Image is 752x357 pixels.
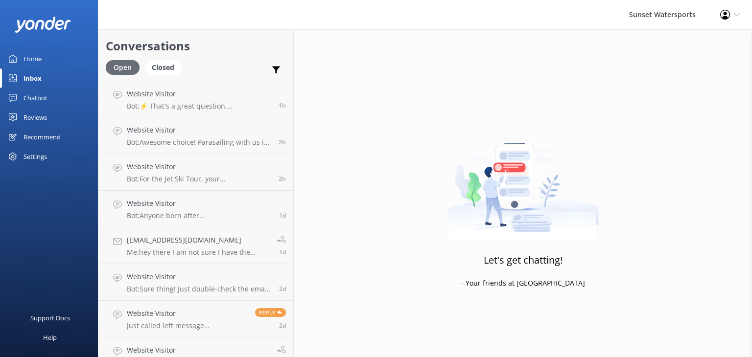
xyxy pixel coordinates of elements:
span: Oct 13 2025 08:37am (UTC -05:00) America/Cancun [279,175,286,183]
h4: Website Visitor [127,89,271,99]
div: Closed [144,60,182,75]
div: Inbox [23,68,42,88]
span: Oct 11 2025 12:13pm (UTC -05:00) America/Cancun [279,248,286,256]
div: Chatbot [23,88,47,108]
a: Website VisitorBot:⚡ That's a great question, unfortunately I do not know the answer. I'm going t... [98,81,293,117]
h4: Website Visitor [127,161,271,172]
div: Open [106,60,140,75]
a: Closed [144,62,187,72]
span: Oct 11 2025 10:31am (UTC -05:00) America/Cancun [279,321,286,330]
h4: [EMAIL_ADDRESS][DOMAIN_NAME] [127,235,270,245]
span: Reply [255,308,286,317]
div: Help [43,328,57,347]
img: yonder-white-logo.png [15,17,71,33]
div: Recommend [23,127,61,147]
h4: Website Visitor [127,125,271,135]
p: Me: hey there I am not sure I have the correct answer but the office will! [PHONE_NUMBER] [127,248,270,257]
h4: Website Visitor [127,345,248,356]
h4: Website Visitor [127,271,272,282]
a: Website VisitorBot:Awesome choice! Parasailing with us is an unforgettable experience. You can en... [98,117,293,154]
h2: Conversations [106,37,286,55]
h3: Let's get chatting! [484,252,563,268]
a: Website VisitorBot:For the Jet Ski Tour, your [DEMOGRAPHIC_DATA] can drive a jet ski with a valid... [98,154,293,191]
a: Website VisitorBot:Sure thing! Just double-check the email you used for your reservation. If you ... [98,264,293,301]
div: Home [23,49,42,68]
span: Oct 13 2025 09:03am (UTC -05:00) America/Cancun [279,138,286,146]
p: Bot: Awesome choice! Parasailing with us is an unforgettable experience. You can enjoy tandem or ... [127,138,271,147]
p: Bot: Anyone born after [DEMOGRAPHIC_DATA], must take the [US_STATE] Boater Safety Test to operate... [127,211,272,220]
p: Just called left message [PHONE_NUMBER] [127,321,248,330]
p: Bot: ⚡ That's a great question, unfortunately I do not know the answer. I'm going to reach out to... [127,102,271,111]
p: - Your friends at [GEOGRAPHIC_DATA] [461,278,585,289]
p: Bot: For the Jet Ski Tour, your [DEMOGRAPHIC_DATA] can drive a jet ski with a valid photo ID, but... [127,175,271,183]
span: Oct 11 2025 11:07am (UTC -05:00) America/Cancun [279,285,286,293]
a: Open [106,62,144,72]
span: Oct 13 2025 09:49am (UTC -05:00) America/Cancun [279,101,286,110]
div: Reviews [23,108,47,127]
h4: Website Visitor [127,308,248,319]
span: Oct 11 2025 12:21pm (UTC -05:00) America/Cancun [279,211,286,220]
div: Support Docs [30,308,70,328]
div: Settings [23,147,47,166]
p: Bot: Sure thing! Just double-check the email you used for your reservation. If you still can't fi... [127,285,272,293]
a: [EMAIL_ADDRESS][DOMAIN_NAME]Me:hey there I am not sure I have the correct answer but the office w... [98,227,293,264]
a: Website VisitorBot:Anyone born after [DEMOGRAPHIC_DATA], must take the [US_STATE] Boater Safety T... [98,191,293,227]
img: artwork of a man stealing a conversation from at giant smartphone [447,117,599,240]
h4: Website Visitor [127,198,272,209]
a: Website VisitorJust called left message [PHONE_NUMBER]Reply2d [98,301,293,337]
